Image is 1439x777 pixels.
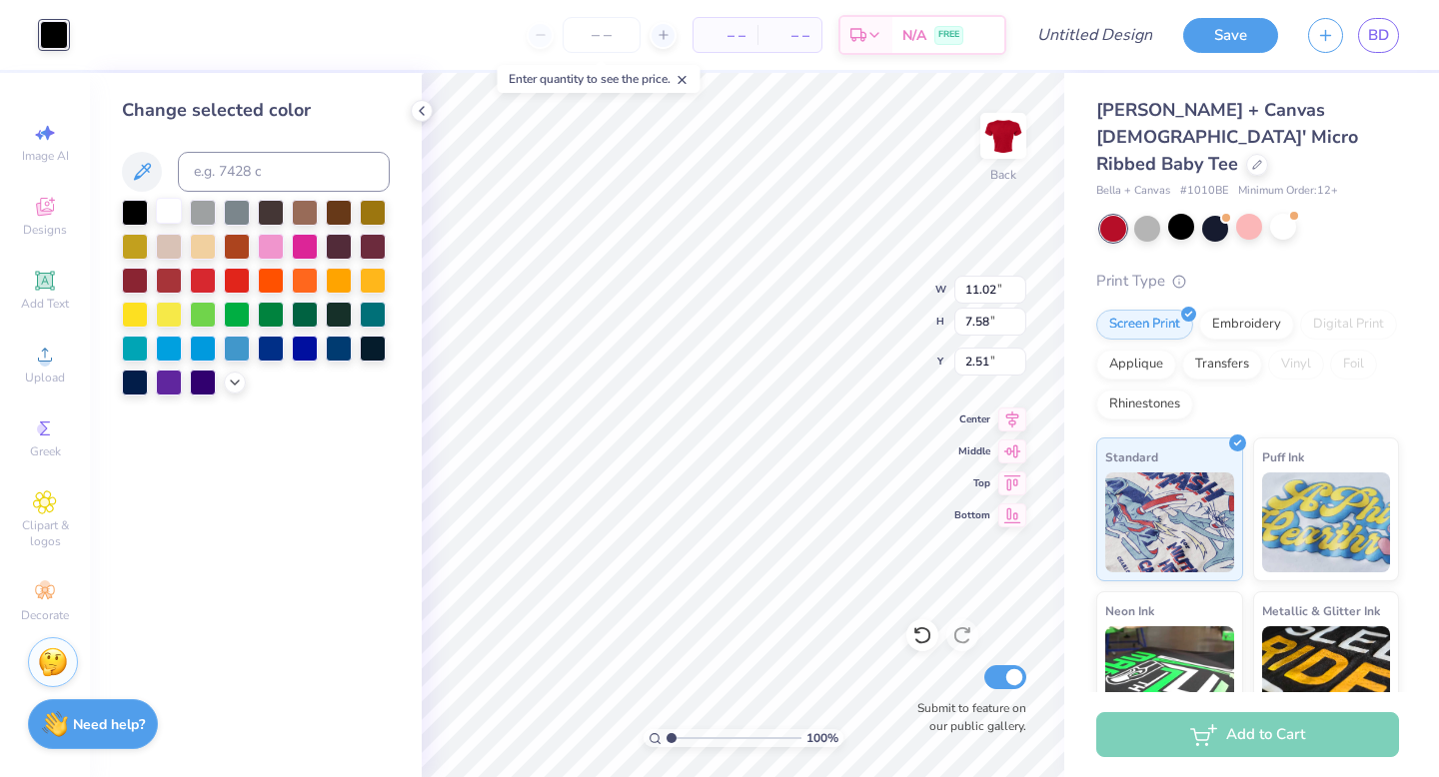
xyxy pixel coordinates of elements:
span: Standard [1105,446,1158,467]
img: Standard [1105,472,1234,572]
div: Vinyl [1268,350,1324,380]
span: [PERSON_NAME] + Canvas [DEMOGRAPHIC_DATA]' Micro Ribbed Baby Tee [1096,98,1358,176]
strong: Need help? [73,715,145,734]
img: Metallic & Glitter Ink [1262,626,1391,726]
a: BD [1358,18,1399,53]
div: Digital Print [1300,310,1397,340]
span: Metallic & Glitter Ink [1262,600,1380,621]
span: FREE [938,28,959,42]
div: Enter quantity to see the price. [498,65,701,93]
span: 100 % [806,729,838,747]
span: Bella + Canvas [1096,183,1170,200]
div: Rhinestones [1096,389,1193,419]
label: Submit to feature on our public gallery. [906,699,1026,735]
span: Bottom [954,508,990,522]
span: Upload [25,370,65,386]
span: Designs [23,222,67,238]
img: Neon Ink [1105,626,1234,726]
div: Screen Print [1096,310,1193,340]
div: Embroidery [1199,310,1294,340]
div: Transfers [1182,350,1262,380]
span: Center [954,412,990,426]
span: Puff Ink [1262,446,1304,467]
span: Image AI [22,148,69,164]
span: – – [706,25,745,46]
span: Minimum Order: 12 + [1238,183,1338,200]
span: – – [769,25,809,46]
span: BD [1368,24,1389,47]
div: Change selected color [122,97,390,124]
img: Puff Ink [1262,472,1391,572]
span: Greek [30,443,61,459]
span: Add Text [21,296,69,312]
input: Untitled Design [1021,15,1168,55]
div: Foil [1330,350,1377,380]
span: # 1010BE [1180,183,1228,200]
input: e.g. 7428 c [178,152,390,192]
span: Neon Ink [1105,600,1154,621]
img: Back [983,116,1023,156]
input: – – [563,17,641,53]
div: Print Type [1096,270,1399,293]
span: Middle [954,444,990,458]
span: Decorate [21,607,69,623]
button: Save [1183,18,1278,53]
div: Back [990,166,1016,184]
span: N/A [902,25,926,46]
div: Applique [1096,350,1176,380]
span: Clipart & logos [10,517,80,549]
span: Top [954,476,990,490]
